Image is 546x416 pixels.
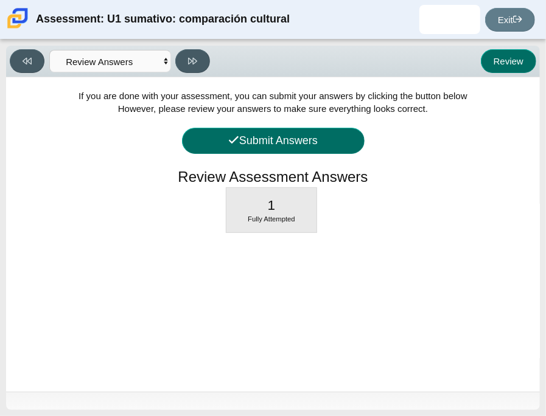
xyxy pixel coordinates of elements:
[440,10,460,29] img: yanely.solano.b1UZPT
[182,128,365,154] button: Submit Answers
[178,167,368,187] h1: Review Assessment Answers
[5,5,30,31] img: Carmen School of Science & Technology
[268,198,276,213] span: 1
[481,49,536,73] button: Review
[36,5,290,34] div: Assessment: U1 sumativo: comparación cultural
[5,23,30,33] a: Carmen School of Science & Technology
[485,8,535,32] a: Exit
[248,215,295,223] span: Fully Attempted
[79,91,467,114] span: If you are done with your assessment, you can submit your answers by clicking the button below Ho...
